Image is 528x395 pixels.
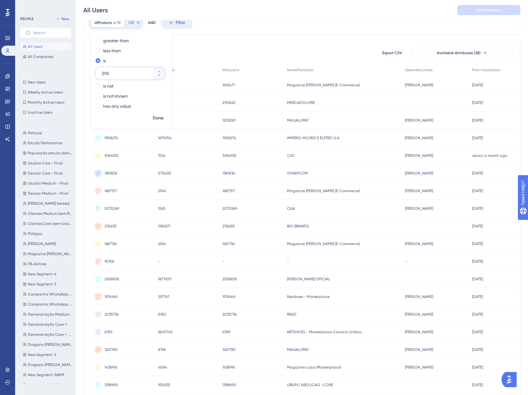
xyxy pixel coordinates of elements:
[28,342,73,347] span: Drogaria [PERSON_NAME] teste
[104,153,119,158] span: 1084925
[28,110,52,115] span: Inactive Users
[222,241,235,246] span: 1687134
[472,189,483,193] time: [DATE]
[222,171,235,176] span: 1381834
[28,90,63,95] span: Weekly Active Users
[149,112,167,124] button: Done
[104,365,117,370] span: 1438916
[28,302,73,307] span: Campanha WhatsApp (Tela Inicial)
[158,365,167,370] span: 4084
[117,20,121,25] span: 10
[104,312,119,317] span: 2035734
[222,83,235,88] span: 1692471
[103,92,128,100] label: is not known
[222,365,235,370] span: 1438916
[176,19,185,26] span: Filter
[222,118,236,123] span: 1253081
[405,83,433,88] span: [PERSON_NAME]
[28,322,67,327] span: Demonstração Core-1
[158,171,171,176] span: 575405
[15,2,39,9] span: Need Help?
[20,301,75,308] button: Campanha WhatsApp (Tela Inicial)
[158,347,166,352] span: 8198
[20,139,75,147] button: Estudo Perfomance
[405,118,433,123] span: [PERSON_NAME]
[28,221,73,226] span: Clientes Core (sem latam)
[287,277,330,282] span: [PERSON_NAME] OFICIAL
[28,261,46,266] span: ITA Airlines
[103,47,121,54] label: less than
[158,277,172,282] span: 1877670
[472,100,483,105] time: [DATE]
[472,206,483,211] time: [DATE]
[472,136,483,140] time: [DATE]
[472,330,483,334] time: [DATE]
[287,224,309,229] span: BIO BRANDS
[20,149,75,157] button: População estudo delivery [DATE]
[287,259,289,264] span: -
[20,270,75,278] button: New Segment-4
[127,18,141,28] button: OR
[94,20,112,25] span: idProduto
[20,280,75,288] button: New Segment-3
[28,54,53,59] span: All Companies
[158,188,166,193] span: 2924
[405,312,433,317] span: [PERSON_NAME]
[104,259,114,264] span: 95158
[222,277,237,282] span: 2108858
[405,329,433,335] span: [PERSON_NAME]
[158,294,169,299] span: 297767
[54,15,71,23] button: New
[28,171,63,176] span: Decisor Core - Final
[502,370,520,389] iframe: UserGuiding AI Assistant Launcher
[405,294,433,299] span: [PERSON_NAME]
[405,188,433,193] span: [PERSON_NAME]
[287,100,315,105] span: MERCADOLIVRE
[20,240,75,248] button: [PERSON_NAME]
[20,16,33,21] div: PEOPLE
[104,188,117,193] span: 1687157
[20,260,75,268] button: ITA Airlines
[113,20,116,25] span: is
[33,31,66,35] input: Search
[20,53,71,60] button: All Companies
[20,361,75,369] button: Drogaria [PERSON_NAME]
[28,201,69,206] span: [PERSON_NAME] (testes)
[28,211,73,216] span: Clientes Medium (sem Raízen)
[287,312,296,317] span: READ
[222,382,236,387] span: 1398890
[104,206,119,211] span: 2070269
[287,347,309,352] span: MAGALUPAY
[405,365,433,370] span: [PERSON_NAME]
[20,89,71,96] button: Weekly Active Users
[222,153,237,158] span: 1084925
[158,241,166,246] span: 2924
[472,171,483,175] time: [DATE]
[20,311,75,318] button: Demonstração Medium
[412,48,513,58] button: Available Attributes (28)
[28,332,73,337] span: Demonstração Core + Medium
[158,224,170,229] span: 1982671
[437,50,481,55] span: Available Attributes (28)
[28,251,73,256] span: Magazine [PERSON_NAME]
[28,100,64,105] span: Monthly Active Users
[222,67,239,72] span: IdUsuario
[405,135,433,140] span: [PERSON_NAME]
[472,83,483,87] time: [DATE]
[20,129,75,137] button: PetLove
[20,290,75,298] button: Campanha WhatsApp (Tela de Contatos)
[104,224,116,229] span: 2112633
[20,180,75,187] button: Usuário Medium - Final
[103,57,106,65] label: is
[104,382,118,387] span: 1398890
[104,294,117,299] span: 1974949
[472,118,483,123] time: [DATE]
[222,259,224,264] span: -
[405,67,433,72] span: GerenteContas
[104,347,118,352] span: 1267785
[287,118,309,123] span: MAGALUPAY
[20,371,75,379] button: New Segment-26899
[28,130,42,135] span: PetLove
[158,382,170,387] span: 955635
